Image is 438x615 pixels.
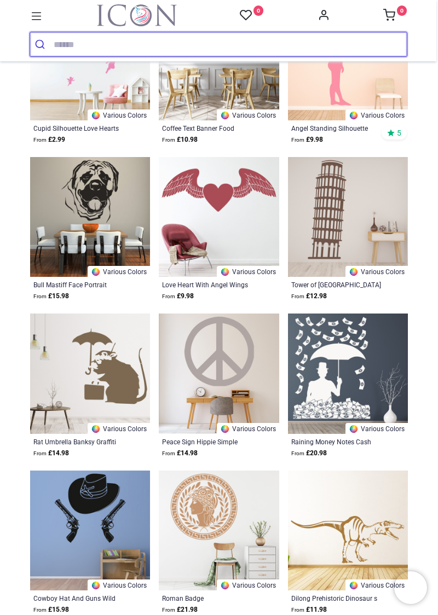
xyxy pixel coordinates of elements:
img: Color Wheel [220,111,230,120]
span: From [162,450,175,456]
sup: 0 [397,5,407,16]
span: From [33,137,47,143]
strong: £ 9.98 [162,291,194,301]
strong: £ 9.98 [291,135,323,145]
a: Love Heart With Angel Wings Love Hearts s Home Decor Art s [162,280,253,289]
a: Various Colors [88,423,150,434]
img: Color Wheel [349,267,359,277]
img: Color Wheel [349,111,359,120]
a: Various Colors [345,109,408,120]
sup: 0 [253,5,264,16]
strong: £ 20.98 [291,448,327,459]
img: Color Wheel [91,581,101,590]
strong: £ 11.98 [291,605,327,615]
a: 0 [383,12,407,21]
span: 5 [397,128,401,138]
span: From [162,137,175,143]
span: From [291,450,304,456]
a: Account Info [318,12,330,21]
strong: £ 21.98 [162,605,198,615]
img: Dilong Prehistoric Dinosaur Wall Stickers Kids Nursery Bedroom Decor Art Decals [288,471,408,590]
img: Color Wheel [349,581,359,590]
img: Peace Sign Hippie Simple Religion And Peace Wall Stickers Home Decor Art Decals [159,314,279,433]
a: Various Colors [88,266,150,277]
a: Roman Badge [GEOGRAPHIC_DATA] [GEOGRAPHIC_DATA] Rest of the World s Home Decor Art s [162,594,253,602]
img: Roman Badge Rome Italy Rest of the World Wall Stickers Home Decor Art Decals [159,471,279,590]
a: Various Colors [217,423,279,434]
span: From [291,293,304,299]
strong: £ 12.98 [291,291,327,301]
span: From [162,293,175,299]
span: From [291,137,304,143]
a: Various Colors [88,109,150,120]
img: Icon Wall Stickers [97,4,177,26]
a: 0 [240,9,264,22]
img: Color Wheel [220,581,230,590]
a: Various Colors [88,579,150,590]
span: From [291,607,304,613]
a: Logo of Icon Wall Stickers [97,4,177,26]
img: Color Wheel [220,424,230,434]
strong: £ 15.98 [33,291,69,301]
a: Bull Mastiff Face Portrait Canine Pet Dogs s Home Decor Art s [33,280,124,289]
span: From [33,450,47,456]
img: Color Wheel [91,267,101,277]
img: Color Wheel [91,111,101,120]
strong: £ 14.98 [33,448,69,459]
a: Rat Umbrella Banksy Graffiti Street Art s Home Decor Art s [33,437,124,446]
strong: £ 10.98 [162,135,198,145]
span: From [33,293,47,299]
a: Angel Standing Silhouette Angels And Wings s Home Decor Art s [291,124,382,132]
a: Coffee Text Banner Food Quotes & Slogans s Kitchen Decor Art s [162,124,253,132]
a: Cowboy Hat And Guns Wild [GEOGRAPHIC_DATA] [GEOGRAPHIC_DATA] s Home Decor Art s [33,594,124,602]
img: Color Wheel [220,267,230,277]
a: Various Colors [217,109,279,120]
a: Dilong Prehistoric Dinosaur s Kids Nursery Bedroom Decor Art s [291,594,382,602]
a: Various Colors [345,423,408,434]
img: Love Heart With Angel Wings Love Hearts Wall Stickers Home Decor Art Decals [159,157,279,277]
img: Color Wheel [91,424,101,434]
a: Tower of [GEOGRAPHIC_DATA] Italian Landmark Rest of the World s Home Art s [291,280,382,289]
strong: £ 14.98 [162,448,198,459]
img: Cowboy Hat And Guns Wild West America USA Wall Stickers Home Decor Art Decals [30,471,150,590]
img: Raining Money Notes Cash People And Faces Wall Stickers Home Decor Art Decals [288,314,408,433]
a: Peace Sign Hippie Simple Religion And Peace s Home Decor Art s [162,437,253,446]
a: Various Colors [345,579,408,590]
img: Rat Umbrella Banksy Graffiti Street Art Wall Stickers Home Decor Art Decals [30,314,150,433]
span: From [33,607,47,613]
span: From [162,607,175,613]
a: Various Colors [217,266,279,277]
a: Various Colors [217,579,279,590]
strong: £ 2.99 [33,135,65,145]
a: Raining Money Notes Cash People And Faces s Home Decor Art s [291,437,382,446]
img: Bull Mastiff Face Portrait Canine Pet Dogs Wall Stickers Home Decor Art Decals [30,157,150,277]
a: Cupid Silhouette Love Hearts Creative Multipack s Home Art s [33,124,124,132]
a: Various Colors [345,266,408,277]
iframe: Brevo live chat [394,571,427,604]
strong: £ 15.98 [33,605,69,615]
img: Color Wheel [349,424,359,434]
button: Submit [30,32,54,56]
img: Tower of Pisa Italian Landmark Rest of the World Wall Stickers Home Art Decals [288,157,408,277]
